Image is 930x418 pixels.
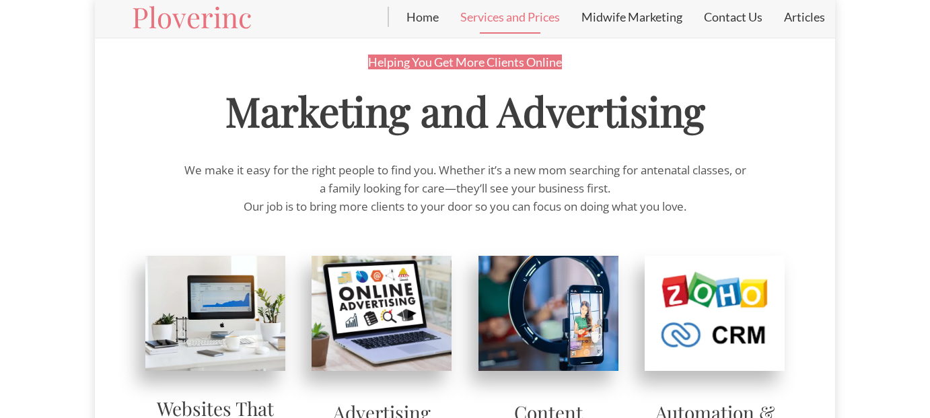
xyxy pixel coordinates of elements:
[132,3,252,31] a: Ploverinc
[225,83,705,137] span: Marketing and Advertising
[182,161,748,197] p: We make it easy for the right people to find you. Whether it’s a new mom searching for antenatal ...
[368,55,562,69] span: Helping You Get More Clients Online
[182,197,748,215] p: Our job is to bring more clients to your door so you can focus on doing what you love.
